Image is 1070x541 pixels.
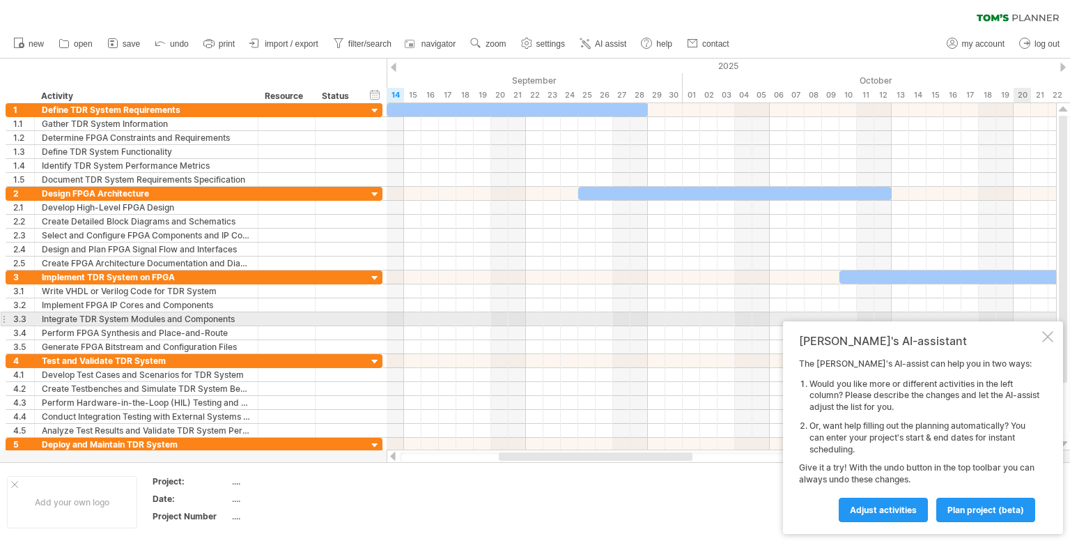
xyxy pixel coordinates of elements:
a: undo [151,35,193,53]
div: Sunday, 21 September 2025 [509,88,526,102]
span: import / export [265,39,318,49]
div: Wednesday, 17 September 2025 [439,88,456,102]
div: 4.5 [13,424,34,437]
div: Determine FPGA Constraints and Requirements [42,131,251,144]
div: Integrate TDR System Modules and Components [42,312,251,326]
div: Wednesday, 8 October 2025 [805,88,822,102]
div: 5 [13,438,34,451]
div: 3.1 [13,284,34,298]
div: Date: [153,493,229,505]
div: 3.3 [13,312,34,326]
div: Tuesday, 21 October 2025 [1031,88,1048,102]
a: print [200,35,239,53]
div: Activity [41,89,250,103]
span: settings [536,39,565,49]
div: Sunday, 12 October 2025 [874,88,892,102]
div: Create FPGA Architecture Documentation and Diagrams [42,257,251,270]
div: Implement FPGA IP Cores and Components [42,298,251,312]
div: Monday, 13 October 2025 [892,88,909,102]
div: Project Number [153,510,229,522]
div: The [PERSON_NAME]'s AI-assist can help you in two ways: Give it a try! With the undo button in th... [799,358,1039,521]
div: Create Testbenches and Simulate TDR System Behavior [42,382,251,395]
span: undo [170,39,189,49]
div: Add your own logo [7,476,137,528]
div: 3.5 [13,340,34,353]
div: Friday, 26 September 2025 [596,88,613,102]
a: settings [518,35,569,53]
div: 2 [13,187,34,200]
div: 1.5 [13,173,34,186]
li: Would you like more or different activities in the left column? Please describe the changes and l... [809,379,1039,413]
div: Tuesday, 7 October 2025 [787,88,805,102]
li: Or, want help filling out the planning automatically? You can enter your project's start & end da... [809,420,1039,455]
div: Monday, 15 September 2025 [404,88,421,102]
span: open [74,39,93,49]
div: Deploy and Maintain TDR System [42,438,251,451]
div: Tuesday, 16 September 2025 [421,88,439,102]
div: Friday, 19 September 2025 [474,88,491,102]
div: Test and Validate TDR System [42,354,251,367]
div: Develop Test Cases and Scenarios for TDR System [42,368,251,381]
div: Tuesday, 30 September 2025 [665,88,683,102]
a: navigator [403,35,460,53]
div: 1 [13,103,34,116]
a: help [637,35,676,53]
a: filter/search [329,35,396,53]
div: Monday, 20 October 2025 [1014,88,1031,102]
div: Saturday, 18 October 2025 [979,88,996,102]
div: Tuesday, 23 September 2025 [543,88,561,102]
div: Wednesday, 24 September 2025 [561,88,578,102]
div: Analyze Test Results and Validate TDR System Performance [42,424,251,437]
div: Develop High-Level FPGA Design [42,201,251,214]
div: Sunday, 19 October 2025 [996,88,1014,102]
div: Thursday, 25 September 2025 [578,88,596,102]
a: open [55,35,97,53]
div: Sunday, 5 October 2025 [752,88,770,102]
a: contact [683,35,734,53]
div: Saturday, 27 September 2025 [613,88,630,102]
div: 1.4 [13,159,34,172]
div: Status [322,89,352,103]
div: Conduct Integration Testing with External Systems and Components [42,410,251,423]
div: 4.4 [13,410,34,423]
div: 4.1 [13,368,34,381]
div: Monday, 22 September 2025 [526,88,543,102]
div: Select and Configure FPGA Components and IP Cores [42,229,251,242]
div: 1.3 [13,145,34,158]
span: my account [962,39,1005,49]
div: Perform FPGA Synthesis and Place-and-Route [42,326,251,340]
span: save [123,39,140,49]
div: Wednesday, 1 October 2025 [683,88,700,102]
div: Sunday, 14 September 2025 [387,88,404,102]
a: save [104,35,144,53]
div: Sunday, 28 September 2025 [630,88,648,102]
a: zoom [467,35,510,53]
div: 3.2 [13,298,34,312]
div: Friday, 10 October 2025 [839,88,857,102]
div: 2.5 [13,257,34,270]
div: Project: [153,475,229,487]
div: Thursday, 18 September 2025 [456,88,474,102]
div: .... [232,510,349,522]
div: Define TDR System Requirements [42,103,251,116]
div: Write VHDL or Verilog Code for TDR System [42,284,251,298]
div: September 2025 [160,73,683,88]
span: filter/search [348,39,391,49]
div: Thursday, 9 October 2025 [822,88,839,102]
div: Saturday, 4 October 2025 [735,88,752,102]
div: Thursday, 2 October 2025 [700,88,718,102]
div: Perform Hardware-in-the-Loop (HIL) Testing and Validation [42,396,251,409]
div: 4.3 [13,396,34,409]
span: AI assist [595,39,626,49]
a: import / export [246,35,323,53]
a: plan project (beta) [936,498,1035,522]
div: Monday, 6 October 2025 [770,88,787,102]
div: 2.3 [13,229,34,242]
div: 4 [13,354,34,367]
a: log out [1016,35,1064,53]
div: Friday, 17 October 2025 [961,88,979,102]
div: [PERSON_NAME]'s AI-assistant [799,334,1039,348]
div: .... [232,475,349,487]
a: my account [943,35,1009,53]
div: Saturday, 11 October 2025 [857,88,874,102]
